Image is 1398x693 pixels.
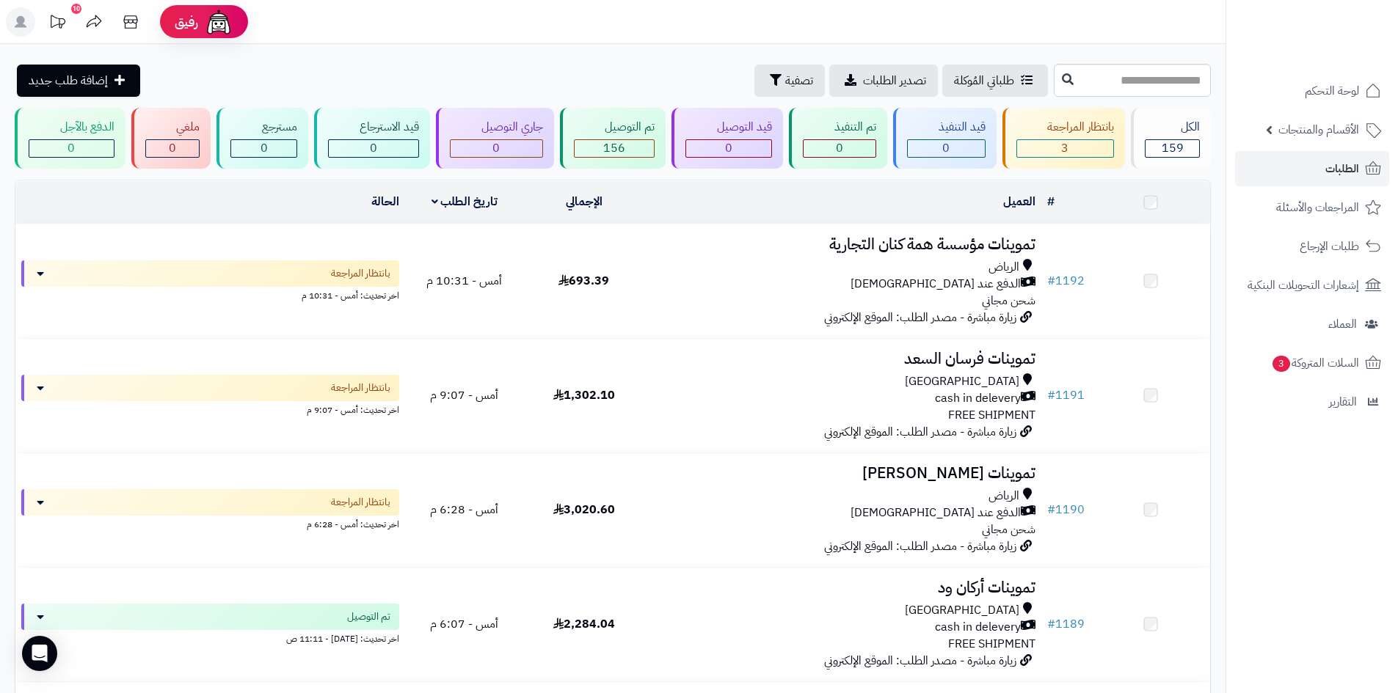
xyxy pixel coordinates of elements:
h3: تموينات [PERSON_NAME] [649,465,1035,482]
span: أمس - 9:07 م [430,386,498,404]
div: 0 [146,140,200,157]
a: إضافة طلب جديد [17,65,140,97]
span: أمس - 6:28 م [430,501,498,518]
span: زيارة مباشرة - مصدر الطلب: الموقع الإلكتروني [824,538,1016,555]
span: شحن مجاني [982,292,1035,309]
a: قيد التوصيل 0 [669,108,786,169]
a: #1190 [1047,501,1085,518]
span: 693.39 [558,272,609,290]
span: الطلبات [1325,158,1359,179]
div: 0 [231,140,296,157]
div: 0 [686,140,771,157]
span: # [1047,386,1055,404]
a: الحالة [371,193,399,210]
a: قيد التنفيذ 0 [890,108,1000,169]
a: طلبات الإرجاع [1235,229,1389,264]
a: #1192 [1047,272,1085,290]
a: مسترجع 0 [214,108,311,169]
div: بانتظار المراجعة [1016,119,1115,136]
span: [GEOGRAPHIC_DATA] [905,373,1019,390]
span: 159 [1162,139,1184,157]
div: اخر تحديث: أمس - 10:31 م [21,287,399,302]
a: التقارير [1235,384,1389,419]
span: شحن مجاني [982,521,1035,538]
a: الطلبات [1235,151,1389,186]
div: الدفع بالآجل [29,119,114,136]
span: طلباتي المُوكلة [954,72,1014,89]
div: تم التوصيل [574,119,655,136]
a: الكل159 [1128,108,1214,169]
a: تحديثات المنصة [39,7,76,40]
span: السلات المتروكة [1271,353,1359,373]
span: [GEOGRAPHIC_DATA] [905,602,1019,619]
span: FREE SHIPMENT [948,406,1035,424]
span: 0 [492,139,500,157]
span: 3 [1272,355,1291,373]
div: Open Intercom Messenger [22,636,57,671]
span: 0 [836,139,843,157]
a: إشعارات التحويلات البنكية [1235,268,1389,303]
span: إشعارات التحويلات البنكية [1248,275,1359,296]
span: الدفع عند [DEMOGRAPHIC_DATA] [851,505,1021,521]
a: تصدير الطلبات [829,65,938,97]
a: طلباتي المُوكلة [942,65,1048,97]
span: 0 [942,139,950,157]
span: 2,284.04 [553,615,615,633]
div: قيد التنفيذ [907,119,986,136]
div: اخر تحديث: أمس - 6:28 م [21,516,399,531]
div: اخر تحديث: أمس - 9:07 م [21,401,399,417]
div: ملغي [145,119,200,136]
div: 0 [29,140,114,157]
div: 0 [908,140,985,157]
a: الإجمالي [566,193,602,210]
span: بانتظار المراجعة [331,381,390,395]
span: 1,302.10 [553,386,615,404]
a: تم التنفيذ 0 [786,108,890,169]
span: تم التوصيل [347,609,390,624]
h3: تموينات فرسان السعد [649,351,1035,367]
span: 156 [603,139,625,157]
div: اخر تحديث: [DATE] - 11:11 ص [21,630,399,645]
span: 0 [261,139,268,157]
a: بانتظار المراجعة 3 [1000,108,1129,169]
a: تم التوصيل 156 [557,108,669,169]
div: جاري التوصيل [450,119,543,136]
span: بانتظار المراجعة [331,495,390,510]
span: الرياض [989,259,1019,276]
div: 3 [1017,140,1114,157]
div: مسترجع [230,119,297,136]
h3: تموينات أركان ود [649,579,1035,596]
h3: تموينات مؤسسة همة كنان التجارية [649,236,1035,253]
span: 0 [370,139,377,157]
a: جاري التوصيل 0 [433,108,557,169]
span: التقارير [1329,392,1357,412]
span: العملاء [1328,314,1357,334]
span: FREE SHIPMENT [948,635,1035,653]
span: تصدير الطلبات [863,72,926,89]
span: أمس - 10:31 م [426,272,502,290]
span: إضافة طلب جديد [29,72,108,89]
span: الأقسام والمنتجات [1278,120,1359,140]
span: 0 [169,139,176,157]
span: زيارة مباشرة - مصدر الطلب: الموقع الإلكتروني [824,652,1016,670]
div: 0 [451,140,542,157]
span: رفيق [175,13,198,31]
span: طلبات الإرجاع [1300,236,1359,257]
span: # [1047,501,1055,518]
span: # [1047,272,1055,290]
span: 3,020.60 [553,501,615,518]
span: لوحة التحكم [1305,81,1359,101]
span: cash in delevery [935,619,1021,636]
span: الدفع عند [DEMOGRAPHIC_DATA] [851,276,1021,293]
img: ai-face.png [204,7,233,37]
span: بانتظار المراجعة [331,266,390,281]
a: العملاء [1235,307,1389,342]
div: الكل [1145,119,1200,136]
a: لوحة التحكم [1235,73,1389,109]
a: تاريخ الطلب [432,193,498,210]
div: قيد الاسترجاع [328,119,419,136]
a: #1191 [1047,386,1085,404]
a: المراجعات والأسئلة [1235,190,1389,225]
span: المراجعات والأسئلة [1276,197,1359,218]
span: # [1047,615,1055,633]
